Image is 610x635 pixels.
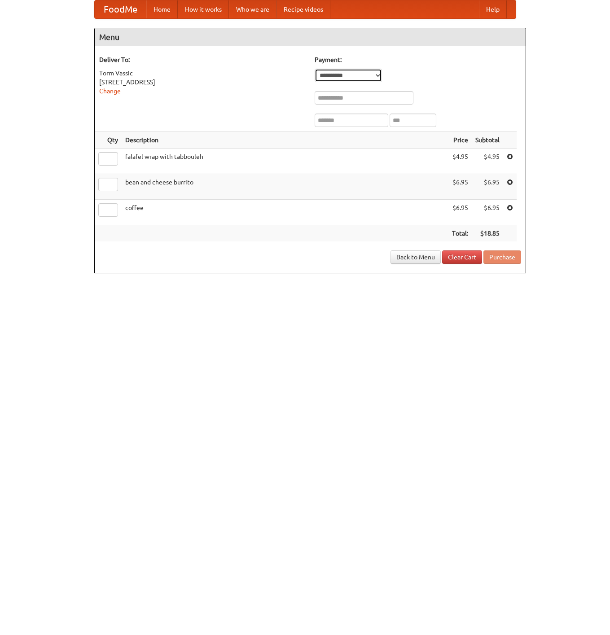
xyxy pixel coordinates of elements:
a: Clear Cart [442,250,482,264]
a: Home [146,0,178,18]
th: Price [448,132,472,149]
td: coffee [122,200,448,225]
td: $6.95 [472,174,503,200]
th: Subtotal [472,132,503,149]
th: Qty [95,132,122,149]
a: Change [99,88,121,95]
th: Total: [448,225,472,242]
h4: Menu [95,28,526,46]
td: $6.95 [472,200,503,225]
td: $4.95 [448,149,472,174]
a: Help [479,0,507,18]
td: bean and cheese burrito [122,174,448,200]
th: $18.85 [472,225,503,242]
a: Recipe videos [276,0,330,18]
h5: Deliver To: [99,55,306,64]
button: Purchase [483,250,521,264]
td: falafel wrap with tabbouleh [122,149,448,174]
a: How it works [178,0,229,18]
td: $4.95 [472,149,503,174]
div: Torm Vassic [99,69,306,78]
a: Back to Menu [391,250,441,264]
th: Description [122,132,448,149]
h5: Payment: [315,55,521,64]
td: $6.95 [448,200,472,225]
div: [STREET_ADDRESS] [99,78,306,87]
td: $6.95 [448,174,472,200]
a: FoodMe [95,0,146,18]
a: Who we are [229,0,276,18]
